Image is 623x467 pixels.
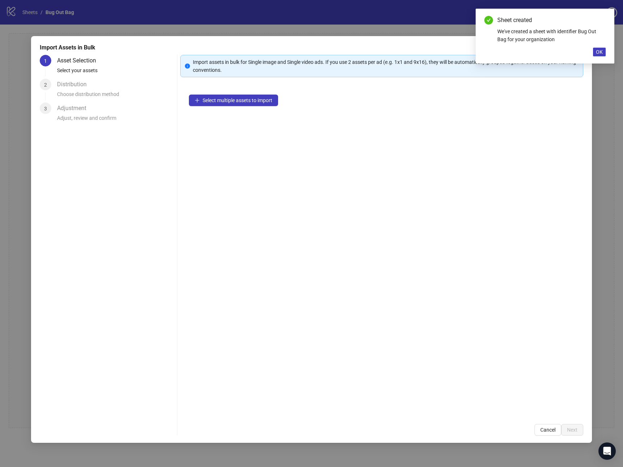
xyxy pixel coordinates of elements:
span: info-circle [185,64,190,69]
span: check-circle [484,16,493,25]
span: 2 [44,82,47,88]
div: We've created a sheet with identifier Bug Out Bag for your organization [497,27,606,43]
span: 3 [44,106,47,112]
span: OK [596,49,603,55]
span: 1 [44,58,47,64]
div: Choose distribution method [57,90,174,102]
div: Asset Selection [57,55,102,66]
div: Import Assets in Bulk [40,43,583,52]
div: Adjustment [57,102,92,114]
div: Distribution [57,79,92,90]
span: plus [195,98,200,103]
button: OK [593,48,606,56]
a: Close [598,16,606,24]
div: Open Intercom Messenger [598,442,616,460]
div: Sheet created [497,16,606,25]
div: Adjust, review and confirm [57,114,174,126]
button: Select multiple assets to import [189,95,278,106]
span: Select multiple assets to import [203,97,272,103]
button: Next [561,424,583,436]
div: Import assets in bulk for Single image and Single video ads. If you use 2 assets per ad (e.g. 1x1... [193,58,579,74]
div: Select your assets [57,66,174,79]
button: Cancel [535,424,561,436]
span: Cancel [540,427,555,433]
